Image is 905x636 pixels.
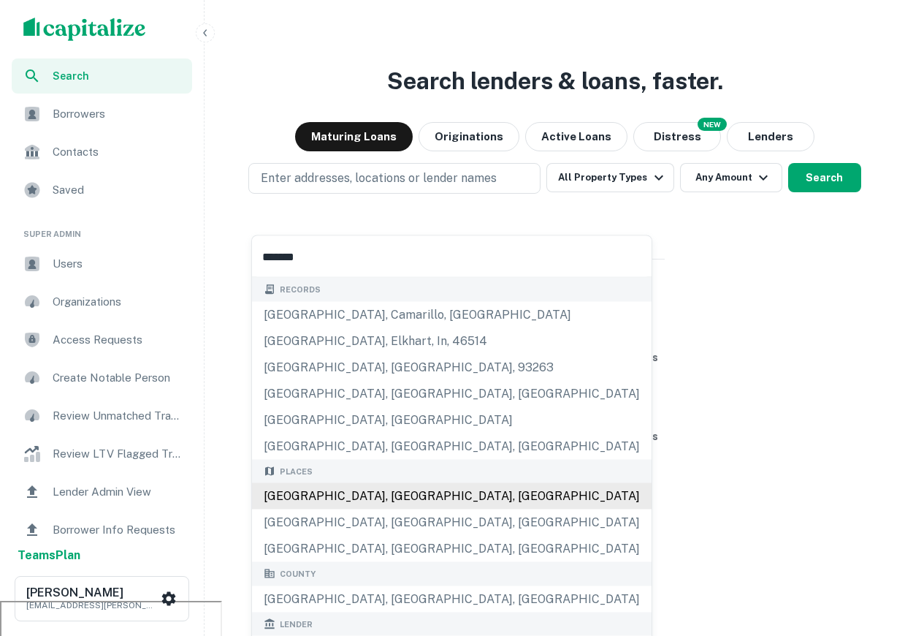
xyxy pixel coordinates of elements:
[53,255,183,273] span: Users
[295,122,413,151] button: Maturing Loans
[53,105,183,123] span: Borrowers
[12,360,192,395] a: Create Notable Person
[53,407,183,425] span: Review Unmatched Transactions
[12,96,192,132] a: Borrowers
[12,211,192,246] li: Super Admin
[12,246,192,281] a: Users
[26,599,158,612] p: [EMAIL_ADDRESS][PERSON_NAME][DOMAIN_NAME]
[18,548,80,562] strong: Teams Plan
[280,465,313,477] span: Places
[252,328,652,354] div: [GEOGRAPHIC_DATA], elkhart, in, 46514
[261,170,497,187] p: Enter addresses, locations or lender names
[248,163,541,194] button: Enter addresses, locations or lender names
[12,322,192,357] a: Access Requests
[12,512,192,548] a: Borrower Info Requests
[53,293,183,311] span: Organizations
[53,68,183,84] span: Search
[12,135,192,170] a: Contacts
[12,58,192,94] a: Search
[53,331,183,349] span: Access Requests
[788,163,861,192] button: Search
[252,510,652,536] div: [GEOGRAPHIC_DATA], [GEOGRAPHIC_DATA], [GEOGRAPHIC_DATA]
[53,445,183,463] span: Review LTV Flagged Transactions
[525,122,627,151] button: Active Loans
[280,618,313,630] span: Lender
[680,163,782,192] button: Any Amount
[53,369,183,387] span: Create Notable Person
[26,587,158,599] h6: [PERSON_NAME]
[53,181,183,199] span: Saved
[252,536,652,562] div: [GEOGRAPHIC_DATA], [GEOGRAPHIC_DATA], [GEOGRAPHIC_DATA]
[727,122,814,151] button: Lenders
[252,483,652,510] div: [GEOGRAPHIC_DATA], [GEOGRAPHIC_DATA], [GEOGRAPHIC_DATA]
[12,284,192,319] a: Organizations
[280,568,316,580] span: County
[53,483,183,501] span: Lender Admin View
[252,380,652,406] div: [GEOGRAPHIC_DATA], [GEOGRAPHIC_DATA], [GEOGRAPHIC_DATA]
[280,284,321,296] span: Records
[53,143,183,161] span: Contacts
[832,519,905,589] iframe: Chat Widget
[23,18,146,41] img: capitalize-logo.png
[252,354,652,380] div: [GEOGRAPHIC_DATA], [GEOGRAPHIC_DATA], 93263
[698,118,727,131] div: NEW
[546,163,673,192] button: All Property Types
[252,433,652,459] div: [GEOGRAPHIC_DATA], [GEOGRAPHIC_DATA], [GEOGRAPHIC_DATA]
[633,122,721,151] button: Search distressed loans with lien and other non-mortgage details.
[12,173,192,208] a: Saved
[419,122,519,151] button: Originations
[12,474,192,510] a: Lender Admin View
[252,586,652,612] div: [GEOGRAPHIC_DATA], [GEOGRAPHIC_DATA], [GEOGRAPHIC_DATA]
[387,64,723,99] h3: Search lenders & loans, faster.
[12,436,192,472] a: Review LTV Flagged Transactions
[53,521,183,539] span: Borrower Info Requests
[15,576,189,621] button: [PERSON_NAME][EMAIL_ADDRESS][PERSON_NAME][DOMAIN_NAME]
[12,398,192,434] a: Review Unmatched Transactions
[18,547,80,564] a: TeamsPlan
[252,406,652,433] div: [GEOGRAPHIC_DATA], [GEOGRAPHIC_DATA]
[252,301,652,328] div: [GEOGRAPHIC_DATA], camarillo, [GEOGRAPHIC_DATA]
